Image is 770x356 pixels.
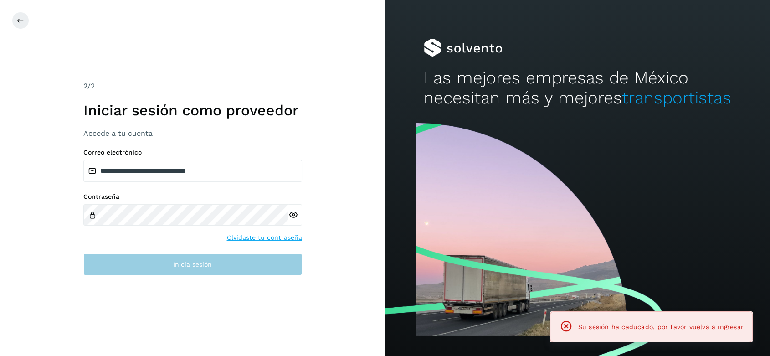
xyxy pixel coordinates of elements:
div: /2 [83,81,302,92]
label: Correo electrónico [83,149,302,156]
span: 2 [83,82,87,90]
a: Olvidaste tu contraseña [227,233,302,242]
h1: Iniciar sesión como proveedor [83,102,302,119]
span: Inicia sesión [173,261,212,268]
h3: Accede a tu cuenta [83,129,302,138]
span: Su sesión ha caducado, por favor vuelva a ingresar. [578,323,745,330]
h2: Las mejores empresas de México necesitan más y mejores [424,68,732,108]
button: Inicia sesión [83,253,302,275]
span: transportistas [622,88,731,108]
label: Contraseña [83,193,302,201]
